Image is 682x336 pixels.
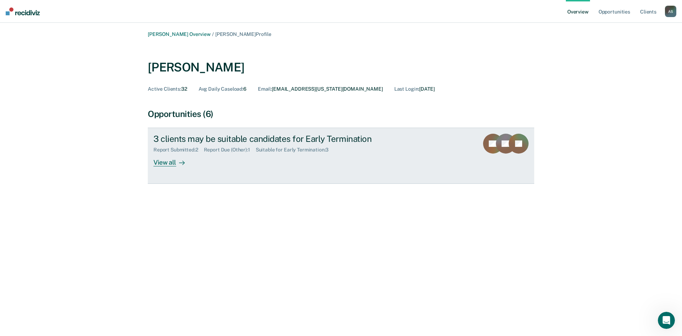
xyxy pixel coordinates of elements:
[199,86,247,92] div: 6
[199,86,243,92] span: Avg Daily Caseload :
[258,86,272,92] span: Email :
[148,128,534,184] a: 3 clients may be suitable candidates for Early TerminationReport Submitted:2Report Due (Other):1S...
[665,6,676,17] button: AS
[153,147,204,153] div: Report Submitted : 2
[394,86,435,92] div: [DATE]
[256,147,335,153] div: Suitable for Early Termination : 3
[148,86,187,92] div: 32
[258,86,383,92] div: [EMAIL_ADDRESS][US_STATE][DOMAIN_NAME]
[665,6,676,17] div: A S
[211,31,215,37] span: /
[153,134,403,144] div: 3 clients may be suitable candidates for Early Termination
[6,7,40,15] img: Recidiviz
[148,86,181,92] span: Active Clients :
[658,312,675,329] iframe: Intercom live chat
[215,31,271,37] span: [PERSON_NAME] Profile
[148,60,244,75] div: [PERSON_NAME]
[394,86,419,92] span: Last Login :
[204,147,256,153] div: Report Due (Other) : 1
[148,109,534,119] div: Opportunities (6)
[153,153,193,167] div: View all
[148,31,211,37] a: [PERSON_NAME] Overview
